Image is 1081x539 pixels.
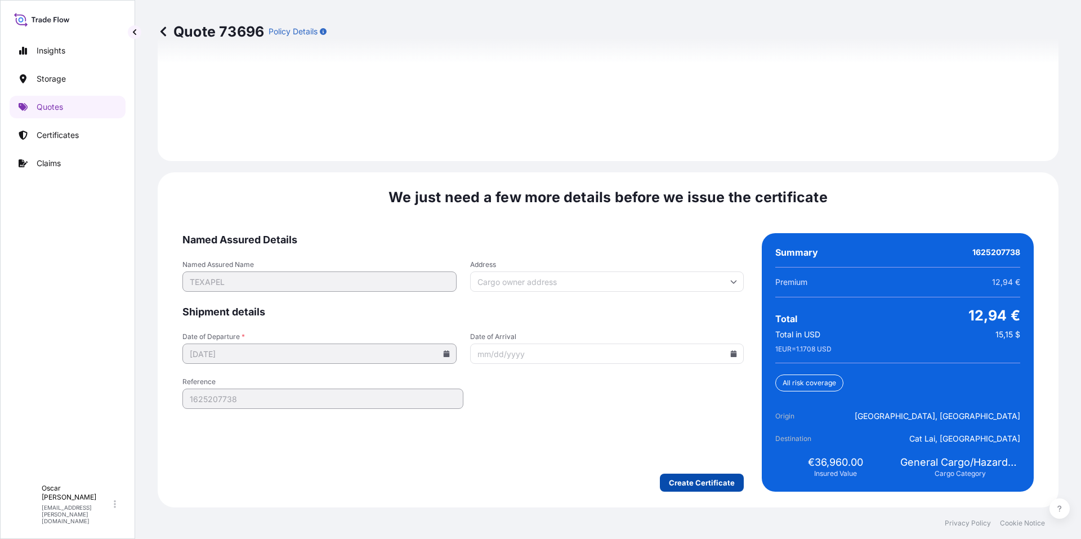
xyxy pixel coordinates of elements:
p: Claims [37,158,61,169]
span: Named Assured Details [182,233,744,247]
p: Policy Details [269,26,318,37]
span: Shipment details [182,305,744,319]
span: 12,94 € [968,306,1020,324]
span: Named Assured Name [182,260,457,269]
span: Premium [775,277,807,288]
div: All risk coverage [775,375,843,391]
input: mm/dd/yyyy [182,344,457,364]
span: Address [470,260,744,269]
span: Insured Value [814,469,857,478]
a: Storage [10,68,126,90]
input: Your internal reference [182,389,463,409]
a: Privacy Policy [945,519,991,528]
span: Origin [775,411,838,422]
span: 1625207738 [972,247,1020,258]
span: Cargo Category [935,469,986,478]
span: Cat Lai, [GEOGRAPHIC_DATA] [909,433,1020,444]
p: [EMAIL_ADDRESS][PERSON_NAME][DOMAIN_NAME] [42,504,111,524]
input: mm/dd/yyyy [470,344,744,364]
span: We just need a few more details before we issue the certificate [388,188,828,206]
span: [GEOGRAPHIC_DATA], [GEOGRAPHIC_DATA] [855,411,1020,422]
span: 1 EUR = 1.1708 USD [775,345,832,354]
span: €36,960.00 [808,456,863,469]
span: Total [775,313,797,324]
span: 12,94 € [992,277,1020,288]
span: Summary [775,247,818,258]
span: O [22,498,30,510]
a: Cookie Notice [1000,519,1045,528]
a: Certificates [10,124,126,146]
p: Oscar [PERSON_NAME] [42,484,111,502]
span: Total in USD [775,329,820,340]
p: Quotes [37,101,63,113]
p: Create Certificate [669,477,735,488]
span: General Cargo/Hazardous Material [900,456,1020,469]
a: Claims [10,152,126,175]
a: Quotes [10,96,126,118]
span: Date of Arrival [470,332,744,341]
p: Certificates [37,130,79,141]
p: Storage [37,73,66,84]
span: Destination [775,433,838,444]
button: Create Certificate [660,474,744,492]
span: 15,15 $ [995,329,1020,340]
a: Insights [10,39,126,62]
p: Quote 73696 [158,23,264,41]
input: Cargo owner address [470,271,744,292]
span: Reference [182,377,463,386]
span: Date of Departure [182,332,457,341]
p: Insights [37,45,65,56]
